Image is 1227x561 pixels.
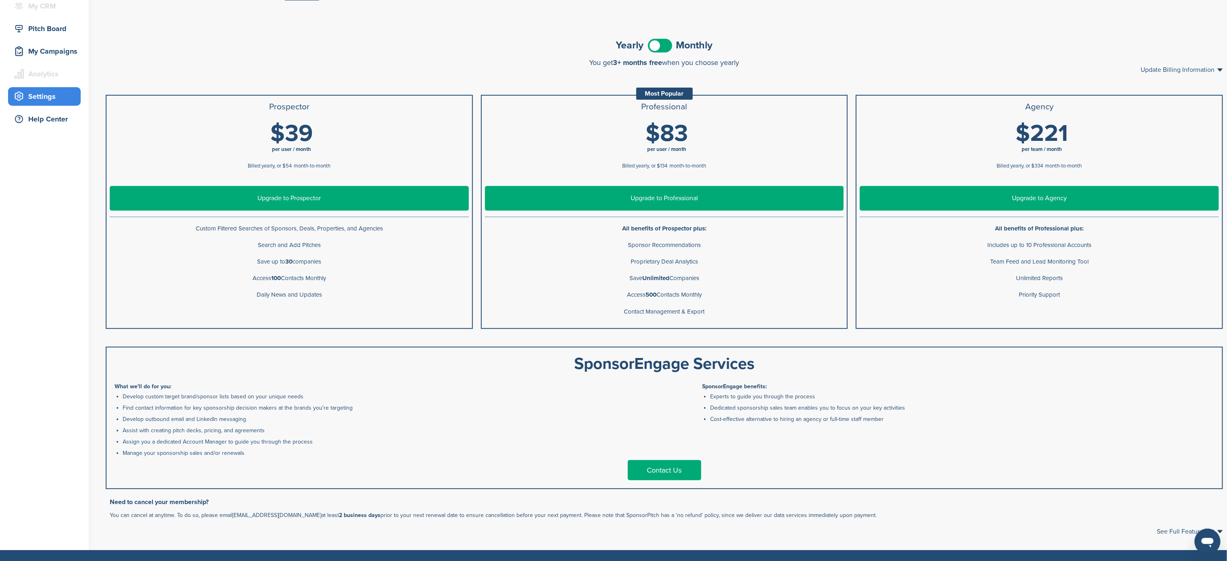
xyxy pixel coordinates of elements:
span: Yearly [616,40,644,50]
div: Analytics [12,67,81,81]
a: Update Billing Information [1141,67,1223,73]
h3: Need to cancel your membership? [110,497,1223,507]
a: My Campaigns [8,42,81,61]
li: Assist with creating pitch decks, pricing, and agreements [123,426,662,435]
a: [EMAIL_ADDRESS][DOMAIN_NAME] [232,512,321,519]
span: Billed yearly, or $54 [248,163,292,169]
span: $221 [1016,119,1068,148]
b: SponsorEngage benefits: [702,383,767,390]
p: Save Companies [485,273,844,283]
p: Priority Support [860,290,1219,300]
div: SponsorEngage Services [115,356,1214,372]
li: Develop outbound email and LinkedIn messaging [123,415,662,423]
div: You get when you choose yearly [106,59,1223,67]
span: $39 [270,119,313,148]
p: Proprietary Deal Analytics [485,257,844,267]
span: Billed yearly, or $334 [997,163,1043,169]
p: Team Feed and Lead Monitoring Tool [860,257,1219,267]
li: Experts to guide you through the process [710,392,1214,401]
p: Contact Management & Export [485,307,844,317]
span: month-to-month [670,163,707,169]
b: What we'll do for you: [115,383,171,390]
a: Help Center [8,110,81,128]
b: All benefits of Professional plus: [995,225,1084,232]
p: Sponsor Recommendations [485,240,844,250]
p: Includes up to 10 Professional Accounts [860,240,1219,250]
span: Billed yearly, or $134 [623,163,668,169]
li: Develop custom target brand/sponsor lists based on your unique needs [123,392,662,401]
b: 500 [646,291,656,298]
h3: Prospector [110,102,469,112]
div: Most Popular [636,88,693,100]
div: Help Center [12,112,81,126]
h3: Professional [485,102,844,112]
a: Upgrade to Prospector [110,186,469,211]
li: Manage your sponsorship sales and/or renewals [123,449,662,457]
iframe: Button to launch messaging window [1195,529,1221,555]
p: Custom Filtered Searches of Sponsors, Deals, Properties, and Agencies [110,224,469,234]
div: Pitch Board [12,21,81,36]
li: Find contact information for key sponsorship decision makers at the brands you're targeting [123,404,662,412]
div: Settings [12,89,81,104]
p: Unlimited Reports [860,273,1219,283]
b: All benefits of Prospector plus: [622,225,707,232]
b: 2 business days [339,512,380,519]
b: Unlimited [642,274,669,282]
a: Analytics [8,65,81,83]
b: 30 [285,258,293,265]
span: $83 [646,119,688,148]
a: See Full Feature List [1157,528,1223,535]
a: Upgrade to Professional [485,186,844,211]
a: Settings [8,87,81,106]
span: month-to-month [294,163,330,169]
p: Save up to companies [110,257,469,267]
p: Access Contacts Monthly [110,273,469,283]
span: per team / month [1022,146,1062,153]
h3: Agency [860,102,1219,112]
li: Assign you a dedicated Account Manager to guide you through the process [123,437,662,446]
span: per user / month [272,146,311,153]
p: Search and Add Pitches [110,240,469,250]
p: Access Contacts Monthly [485,290,844,300]
span: Monthly [676,40,713,50]
p: Daily News and Updates [110,290,469,300]
a: Pitch Board [8,19,81,38]
span: month-to-month [1045,163,1082,169]
li: Cost-effective alternative to hiring an agency or full-time staff member [710,415,1214,423]
p: You can cancel at anytime. To do so, please email at least prior to your next renewal date to ens... [110,510,1223,520]
a: Upgrade to Agency [860,186,1219,211]
li: Dedicated sponsorship sales team enables you to focus on your key activities [710,404,1214,412]
span: per user / month [647,146,686,153]
span: 3+ months free [613,58,663,67]
b: 100 [271,274,281,282]
a: Contact Us [628,460,701,480]
div: My Campaigns [12,44,81,59]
